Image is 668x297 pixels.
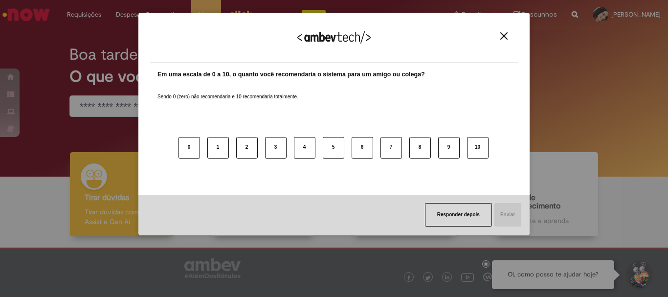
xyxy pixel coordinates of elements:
[409,137,431,159] button: 8
[380,137,402,159] button: 7
[294,137,315,159] button: 4
[497,32,511,40] button: Close
[323,137,344,159] button: 5
[207,137,229,159] button: 1
[425,203,492,227] button: Responder depois
[236,137,258,159] button: 2
[157,82,298,100] label: Sendo 0 (zero) não recomendaria e 10 recomendaria totalmente.
[438,137,460,159] button: 9
[297,31,371,44] img: Logo Ambevtech
[467,137,489,159] button: 10
[265,137,287,159] button: 3
[500,32,508,40] img: Close
[352,137,373,159] button: 6
[157,70,425,79] label: Em uma escala de 0 a 10, o quanto você recomendaria o sistema para um amigo ou colega?
[178,137,200,159] button: 0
